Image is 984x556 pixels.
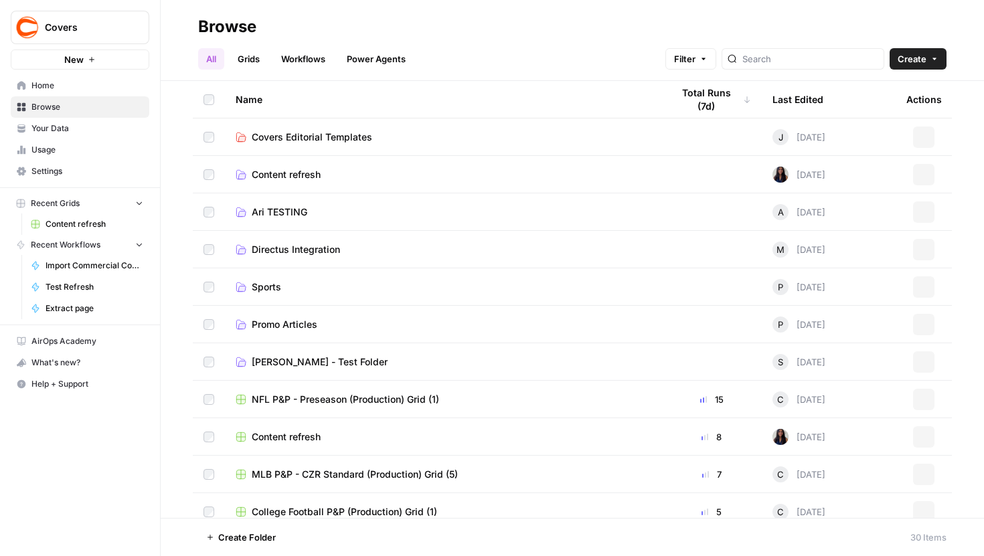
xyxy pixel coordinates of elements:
span: AirOps Academy [31,335,143,347]
span: Content refresh [252,168,321,181]
span: C [777,468,784,481]
div: [DATE] [772,354,825,370]
span: College Football P&P (Production) Grid (1) [252,505,437,519]
div: [DATE] [772,167,825,183]
button: Create Folder [198,527,284,548]
a: Settings [11,161,149,182]
div: 15 [672,393,751,406]
span: J [778,130,783,144]
div: Browse [198,16,256,37]
span: Usage [31,144,143,156]
a: Home [11,75,149,96]
a: MLB P&P - CZR Standard (Production) Grid (5) [236,468,651,481]
div: [DATE] [772,316,825,333]
span: Content refresh [252,430,321,444]
div: [DATE] [772,129,825,145]
span: Settings [31,165,143,177]
span: Covers Editorial Templates [252,130,372,144]
a: Promo Articles [236,318,651,331]
span: Browse [31,101,143,113]
div: 8 [672,430,751,444]
img: Covers Logo [15,15,39,39]
a: College Football P&P (Production) Grid (1) [236,505,651,519]
div: [DATE] [772,466,825,482]
div: What's new? [11,353,149,373]
span: Test Refresh [46,281,143,293]
span: New [64,53,84,66]
span: Import Commercial Content [46,260,143,272]
a: Sports [236,280,651,294]
span: Help + Support [31,378,143,390]
span: A [778,205,784,219]
a: Covers Editorial Templates [236,130,651,144]
input: Search [742,52,878,66]
div: Last Edited [772,81,823,118]
a: Extract page [25,298,149,319]
div: [DATE] [772,204,825,220]
button: Recent Workflows [11,235,149,255]
div: 5 [672,505,751,519]
span: Create [898,52,926,66]
a: Content refresh [236,430,651,444]
a: Workflows [273,48,333,70]
a: Content refresh [25,213,149,235]
span: P [778,318,783,331]
div: Name [236,81,651,118]
button: What's new? [11,352,149,373]
span: Filter [674,52,695,66]
span: Recent Workflows [31,239,100,251]
span: Content refresh [46,218,143,230]
span: Covers [45,21,126,34]
span: Extract page [46,302,143,314]
a: Grids [230,48,268,70]
div: [DATE] [772,391,825,407]
div: [DATE] [772,242,825,258]
div: [DATE] [772,429,825,445]
a: [PERSON_NAME] - Test Folder [236,355,651,369]
span: C [777,393,784,406]
a: Content refresh [236,168,651,181]
button: Recent Grids [11,193,149,213]
span: Sports [252,280,281,294]
span: S [778,355,783,369]
span: NFL P&P - Preseason (Production) Grid (1) [252,393,439,406]
span: P [778,280,783,294]
div: Total Runs (7d) [672,81,751,118]
button: Workspace: Covers [11,11,149,44]
span: Recent Grids [31,197,80,209]
a: Power Agents [339,48,414,70]
span: Directus Integration [252,243,340,256]
img: rox323kbkgutb4wcij4krxobkpon [772,429,789,445]
img: rox323kbkgutb4wcij4krxobkpon [772,167,789,183]
span: Create Folder [218,531,276,544]
a: Browse [11,96,149,118]
span: [PERSON_NAME] - Test Folder [252,355,388,369]
div: 30 Items [910,531,947,544]
a: Ari TESTING [236,205,651,219]
div: Actions [906,81,942,118]
a: NFL P&P - Preseason (Production) Grid (1) [236,393,651,406]
span: MLB P&P - CZR Standard (Production) Grid (5) [252,468,458,481]
a: Directus Integration [236,243,651,256]
div: [DATE] [772,504,825,520]
button: Help + Support [11,373,149,395]
button: New [11,50,149,70]
a: Import Commercial Content [25,255,149,276]
a: Your Data [11,118,149,139]
span: Promo Articles [252,318,317,331]
a: All [198,48,224,70]
span: Home [31,80,143,92]
a: AirOps Academy [11,331,149,352]
a: Test Refresh [25,276,149,298]
button: Filter [665,48,716,70]
span: C [777,505,784,519]
button: Create [890,48,947,70]
a: Usage [11,139,149,161]
span: Ari TESTING [252,205,307,219]
div: 7 [672,468,751,481]
span: Your Data [31,122,143,134]
span: M [776,243,785,256]
div: [DATE] [772,279,825,295]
